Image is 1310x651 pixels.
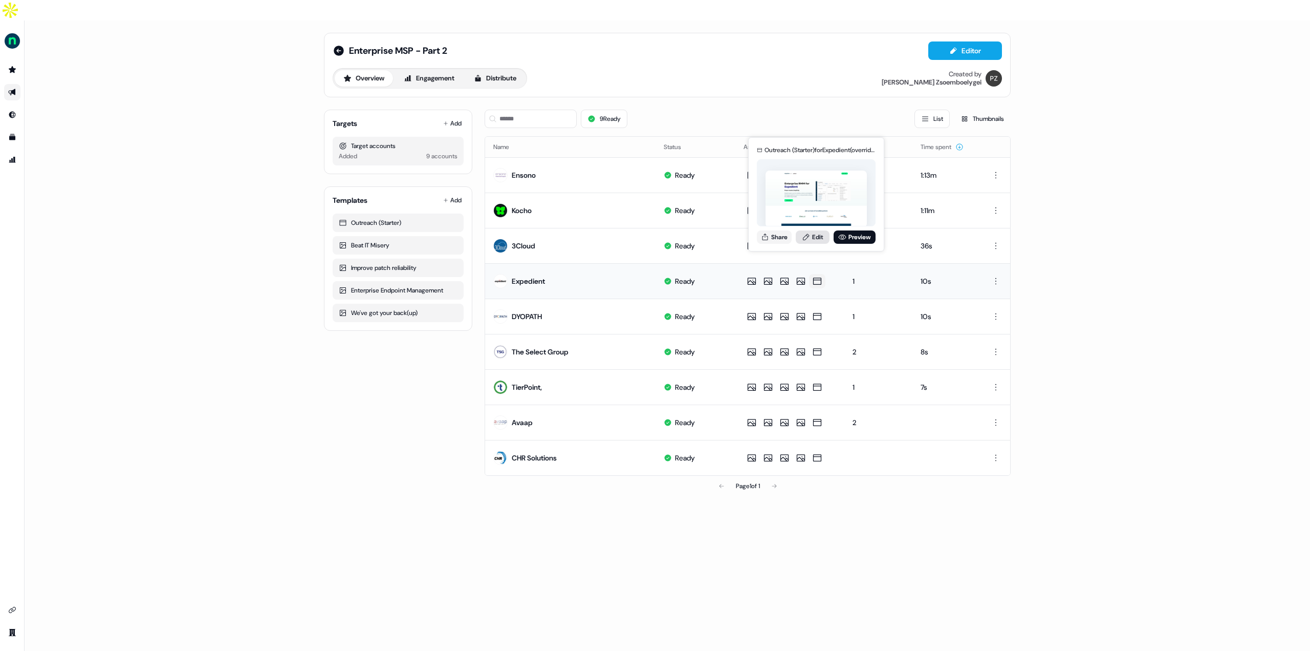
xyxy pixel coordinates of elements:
div: 10s [921,311,970,322]
th: Assets [735,137,844,157]
button: Distribute [465,70,525,87]
div: We've got your back(up) [339,308,457,318]
div: Enterprise Endpoint Management [339,285,457,296]
a: Editor [928,47,1002,57]
div: Created by [949,70,981,78]
div: 10s [921,276,970,286]
div: 7s [921,382,970,392]
div: Outreach (Starter) [339,218,457,228]
div: Targets [333,118,357,129]
div: 36s [921,241,970,251]
div: DYOPATH [512,311,542,322]
div: Beat IT Misery [339,240,457,250]
div: 1 [853,382,904,392]
button: Share [757,230,792,244]
div: Ready [675,311,695,322]
a: Go to team [4,624,20,641]
div: TierPoint, [512,382,542,392]
a: Go to integrations [4,602,20,618]
button: Status [664,138,693,156]
div: Ready [675,276,695,286]
div: Kocho [512,205,532,216]
div: Ready [675,205,695,216]
button: Engagement [395,70,463,87]
div: Ready [675,170,695,180]
div: Ensono [512,170,536,180]
button: Time spent [921,138,964,156]
div: Expedient [512,276,545,286]
div: The Select Group [512,347,569,357]
div: CHR Solutions [512,453,557,463]
div: 1 [853,311,904,322]
div: Templates [333,195,367,205]
a: Edit [796,230,829,244]
div: 2 [853,417,904,428]
div: 1 [853,276,904,286]
div: 8s [921,347,970,357]
div: Target accounts [339,141,457,151]
button: Thumbnails [954,110,1011,128]
div: Ready [675,347,695,357]
div: Improve patch reliability [339,263,457,273]
img: asset preview [766,171,867,227]
div: 1:13m [921,170,970,180]
button: Name [493,138,521,156]
a: Go to outbound experience [4,84,20,100]
button: Overview [335,70,393,87]
span: Enterprise MSP - Part 2 [349,45,447,57]
button: Add [441,116,464,131]
a: Go to templates [4,129,20,145]
button: Editor [928,41,1002,60]
div: 9 accounts [426,151,457,161]
div: 3Cloud [512,241,535,251]
div: Avaap [512,417,533,428]
div: 1:11m [921,205,970,216]
div: Added [339,151,357,161]
a: Go to Inbound [4,107,20,123]
button: List [914,110,950,128]
a: Go to prospects [4,61,20,78]
div: Page 1 of 1 [736,481,760,491]
img: Petra [986,70,1002,87]
div: [PERSON_NAME] Zsoemboelygei [882,78,981,87]
div: Ready [675,453,695,463]
a: Go to attribution [4,152,20,168]
div: Ready [675,382,695,392]
button: 9Ready [581,110,627,128]
button: Add [441,193,464,207]
div: 2 [853,347,904,357]
div: Ready [675,417,695,428]
div: Ready [675,241,695,251]
a: Preview [834,230,876,244]
div: Outreach (Starter) for Expedient (overridden) [765,145,876,155]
